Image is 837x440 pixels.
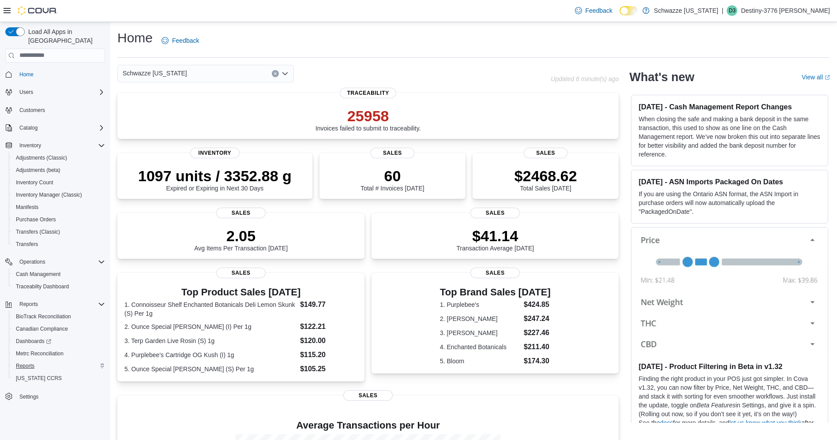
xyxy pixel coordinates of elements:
p: Destiny-3776 [PERSON_NAME] [741,5,830,16]
a: Manifests [12,202,42,213]
h3: [DATE] - ASN Imports Packaged On Dates [638,177,821,186]
a: Dashboards [9,335,109,347]
button: Metrc Reconciliation [9,347,109,360]
button: [US_STATE] CCRS [9,372,109,384]
div: Expired or Expiring in Next 30 Days [138,167,292,192]
span: Dashboards [16,338,51,345]
span: Feedback [586,6,612,15]
span: Cash Management [12,269,105,280]
span: Settings [19,393,38,400]
h3: [DATE] - Product Filtering in Beta in v1.32 [638,362,821,371]
span: Users [16,87,105,97]
button: Clear input [272,70,279,77]
dt: 4. Purplebee's Cartridge OG Kush (I) 1g [124,351,297,359]
span: Inventory Manager (Classic) [12,190,105,200]
a: Settings [16,392,42,402]
span: Canadian Compliance [16,325,68,332]
span: BioTrack Reconciliation [12,311,105,322]
dd: $122.21 [300,321,357,332]
dd: $227.46 [524,328,551,338]
a: Home [16,69,37,80]
dd: $211.40 [524,342,551,352]
span: Manifests [12,202,105,213]
button: Adjustments (Classic) [9,152,109,164]
span: Catalog [19,124,38,131]
a: View allExternal link [802,74,830,81]
p: 2.05 [194,227,288,245]
h4: Average Transactions per Hour [124,420,612,431]
span: [US_STATE] CCRS [16,375,62,382]
button: Operations [16,257,49,267]
h1: Home [117,29,153,47]
p: Schwazze [US_STATE] [654,5,718,16]
span: Customers [16,104,105,116]
h3: Top Brand Sales [DATE] [440,287,551,298]
span: Sales [470,268,520,278]
button: Inventory [2,139,109,152]
button: Purchase Orders [9,213,109,226]
nav: Complex example [5,64,105,426]
p: 25958 [315,107,421,125]
span: Sales [371,148,414,158]
span: Dashboards [12,336,105,347]
img: Cova [18,6,57,15]
a: Metrc Reconciliation [12,348,67,359]
button: Transfers [9,238,109,250]
span: Transfers [16,241,38,248]
span: Purchase Orders [16,216,56,223]
dd: $105.25 [300,364,357,374]
span: Washington CCRS [12,373,105,384]
span: Sales [470,208,520,218]
span: Transfers [12,239,105,250]
span: BioTrack Reconciliation [16,313,71,320]
dd: $424.85 [524,299,551,310]
p: Finding the right product in your POS just got simpler. In Cova v1.32, you can now filter by Pric... [638,374,821,418]
a: Transfers [12,239,41,250]
a: Inventory Count [12,177,57,188]
h2: What's new [629,70,694,84]
span: Adjustments (Classic) [12,153,105,163]
a: Adjustments (beta) [12,165,64,175]
span: Operations [16,257,105,267]
span: Traceabilty Dashboard [12,281,105,292]
dt: 3. Terp Garden Live Rosin (S) 1g [124,336,297,345]
button: BioTrack Reconciliation [9,310,109,323]
span: Traceabilty Dashboard [16,283,69,290]
div: Avg Items Per Transaction [DATE] [194,227,288,252]
span: Sales [216,208,266,218]
button: Home [2,68,109,81]
a: Feedback [571,2,616,19]
span: Reports [19,301,38,308]
span: Sales [524,148,567,158]
dd: $120.00 [300,336,357,346]
dt: 5. Ounce Special [PERSON_NAME] (S) Per 1g [124,365,297,373]
button: Users [16,87,37,97]
span: Manifests [16,204,38,211]
a: Purchase Orders [12,214,60,225]
p: | [722,5,724,16]
dt: 2. [PERSON_NAME] [440,314,520,323]
button: Canadian Compliance [9,323,109,335]
dd: $115.20 [300,350,357,360]
h3: Top Product Sales [DATE] [124,287,357,298]
div: Invoices failed to submit to traceability. [315,107,421,132]
dd: $247.24 [524,313,551,324]
dt: 4. Enchanted Botanicals [440,343,520,351]
span: Inventory [16,140,105,151]
p: 1097 units / 3352.88 g [138,167,292,185]
dt: 3. [PERSON_NAME] [440,328,520,337]
span: Canadian Compliance [12,324,105,334]
span: Sales [216,268,266,278]
a: docs [660,419,673,426]
span: Catalog [16,123,105,133]
span: Inventory Manager (Classic) [16,191,82,198]
a: Inventory Manager (Classic) [12,190,86,200]
span: Reports [16,362,34,369]
button: Reports [16,299,41,309]
span: D3 [729,5,736,16]
span: Traceability [340,88,396,98]
span: Home [16,69,105,80]
span: Inventory Count [16,179,53,186]
button: Inventory [16,140,45,151]
button: Traceabilty Dashboard [9,280,109,293]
